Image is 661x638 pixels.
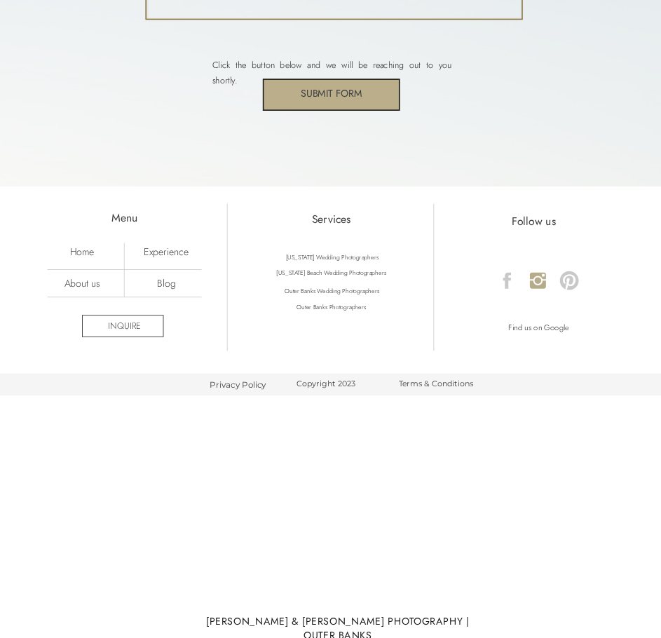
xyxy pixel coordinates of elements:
a: submit form [263,79,400,111]
a: About us [43,277,121,289]
h2: Menu [44,210,205,230]
a: Experience [128,245,205,257]
a: Copyright 2023 [297,378,366,391]
a: Find us on Google [508,320,570,332]
a: Outer Banks Wedding Photographers [265,285,399,298]
h2: [PERSON_NAME] & [PERSON_NAME] Photography | Outer Banks [189,614,486,633]
a: [US_STATE] Beach Wedding Photographers [264,267,398,280]
a: [US_STATE] Wedding Photographers [276,252,388,264]
a: Outer Banks Photographers [280,301,382,315]
h2: Services [251,212,411,229]
p: Click the button below and we will be reaching out to you shortly. [212,57,452,69]
a: Terms & Conditions [390,378,482,389]
a: Home [43,245,121,257]
a: Blog [128,277,205,289]
a: inquire [95,320,154,332]
a: Privacy Policy [202,379,275,390]
h2: Follow us [454,214,615,226]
